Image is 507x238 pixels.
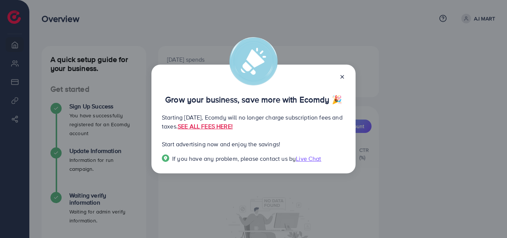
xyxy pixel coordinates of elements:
[178,122,233,130] a: SEE ALL FEES HERE!
[162,95,345,104] p: Grow your business, save more with Ecomdy 🎉
[296,154,321,163] span: Live Chat
[172,154,296,163] span: If you have any problem, please contact us by
[229,37,278,85] img: alert
[162,154,169,162] img: Popup guide
[162,113,345,131] p: Starting [DATE], Ecomdy will no longer charge subscription fees and taxes.
[162,140,345,149] p: Start advertising now and enjoy the savings!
